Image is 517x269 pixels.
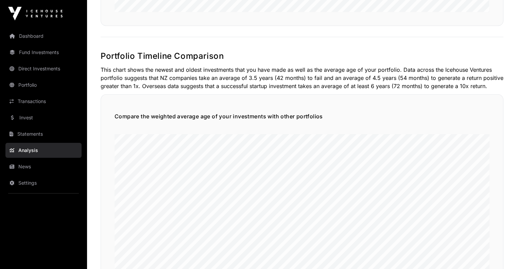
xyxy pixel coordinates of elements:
a: Analysis [5,143,82,158]
a: Portfolio [5,78,82,93]
a: Invest [5,110,82,125]
a: Dashboard [5,29,82,44]
h2: Portfolio Timeline Comparison [101,51,503,62]
a: Statements [5,127,82,141]
a: Direct Investments [5,61,82,76]
p: This chart shows the newest and oldest investments that you have made as well as the average age ... [101,66,503,90]
a: Transactions [5,94,82,109]
a: Fund Investments [5,45,82,60]
iframe: Chat Widget [483,236,517,269]
a: Settings [5,175,82,190]
h5: Compare the weighted average age of your investments with other portfolios [115,112,489,120]
img: Icehouse Ventures Logo [8,7,63,20]
a: News [5,159,82,174]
